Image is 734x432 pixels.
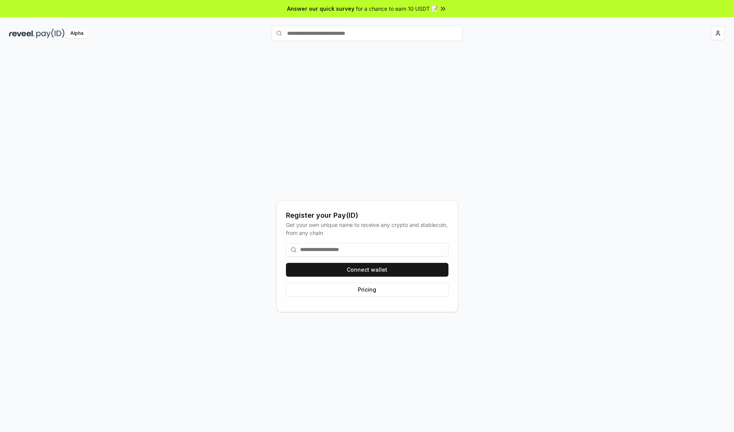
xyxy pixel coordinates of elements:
div: Register your Pay(ID) [286,210,448,221]
span: Answer our quick survey [287,5,354,13]
div: Get your own unique name to receive any crypto and stablecoin, from any chain [286,221,448,237]
button: Connect wallet [286,263,448,277]
div: Alpha [66,29,88,38]
button: Pricing [286,283,448,297]
img: pay_id [36,29,65,38]
img: reveel_dark [9,29,35,38]
span: for a chance to earn 10 USDT 📝 [356,5,438,13]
